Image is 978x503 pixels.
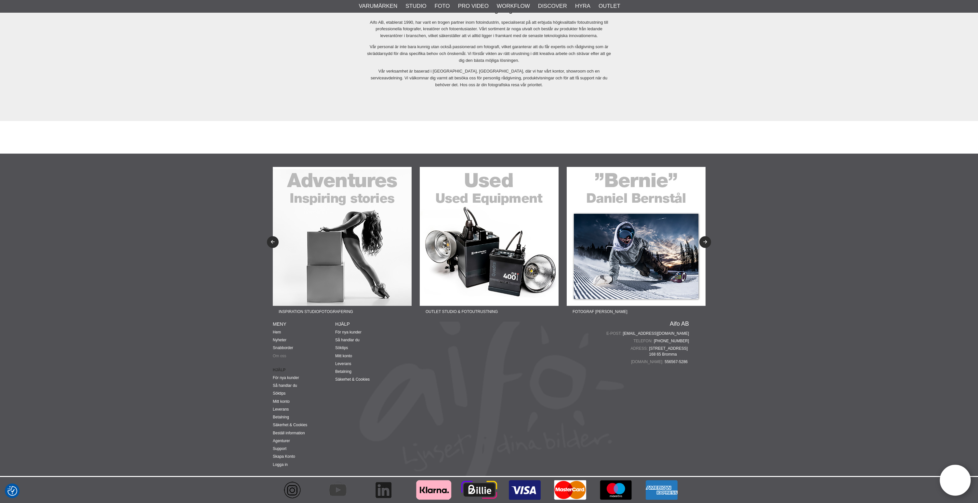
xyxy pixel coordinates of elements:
[273,167,412,318] a: Annons:22-02F banner-sidfot-adventures.jpgInspiration Studiofotografering
[434,2,450,10] a: Foto
[273,462,288,467] a: Logga in
[461,477,497,503] img: Billie
[575,2,590,10] a: Hyra
[606,331,623,336] span: E-post:
[273,167,412,306] img: Annons:22-02F banner-sidfot-adventures.jpg
[420,167,559,306] img: Annons:22-03F banner-sidfot-used.jpg
[405,2,426,10] a: Studio
[374,477,393,503] img: Aifo - Linkedin
[318,477,364,503] a: Aifo - YouTube
[538,2,567,10] a: Discover
[670,321,689,327] a: Aifo AB
[567,306,633,318] span: Fotograf [PERSON_NAME]
[649,346,689,357] span: [STREET_ADDRESS] 168 65 Bromma
[420,167,559,318] a: Annons:22-03F banner-sidfot-used.jpgOutlet Studio & Fotoutrustning
[273,321,335,327] h4: Meny
[665,359,689,365] span: 556567-5286
[364,44,614,64] p: Vår personal är inte bara kunnig utan också passionerad om fotografi, vilket garanterar att du få...
[335,346,348,350] a: Söktips
[335,321,398,327] h4: Hjälp
[273,354,286,358] a: Om oss
[631,346,649,351] span: Adress:
[364,19,614,39] p: Aifo AB, etablerat 1990, har varit en trogen partner inom fotoindustrin, specialiserat på att erb...
[699,236,711,248] button: Next
[328,477,348,503] img: Aifo - YouTube
[458,2,488,10] a: Pro Video
[364,68,614,88] p: Vår verksamhet är baserad i [GEOGRAPHIC_DATA], [GEOGRAPHIC_DATA], där vi har vårt kontor, showroo...
[273,346,293,350] a: Snabborder
[552,477,588,503] img: MasterCard
[633,338,654,344] span: Telefon:
[599,2,620,10] a: Outlet
[273,367,335,373] strong: Hjälp
[273,375,299,380] a: För nya kunder
[273,338,286,342] a: Nyheter
[335,354,352,358] a: Mitt konto
[335,369,351,374] a: Betalning
[567,167,706,318] a: Annons:22-04F banner-sidfot-bernie.jpgFotograf [PERSON_NAME]
[497,2,530,10] a: Workflow
[335,377,370,382] a: Säkerhet & Cookies
[335,330,362,334] a: För nya kunder
[335,361,351,366] a: Leverans
[273,454,295,459] a: Skapa Konto
[643,477,679,503] img: American Express
[273,407,289,412] a: Leverans
[623,331,689,336] a: [EMAIL_ADDRESS][DOMAIN_NAME]
[273,399,290,404] a: Mitt konto
[273,431,305,435] a: Beställ information
[273,446,286,451] a: Support
[359,2,398,10] a: Varumärken
[7,485,17,497] button: Samtyckesinställningar
[335,338,360,342] a: Så handlar du
[273,330,281,334] a: Hem
[273,383,297,388] a: Så handlar du
[364,477,409,503] a: Aifo - Linkedin
[7,486,17,496] img: Revisit consent button
[567,167,706,306] img: Annons:22-04F banner-sidfot-bernie.jpg
[283,477,302,503] img: Aifo - Instagram
[273,439,290,443] a: Agenturer
[273,391,285,396] a: Söktips
[420,306,504,318] span: Outlet Studio & Fotoutrustning
[273,477,318,503] a: Aifo - Instagram
[273,423,307,427] a: Säkerhet & Cookies
[273,306,359,318] span: Inspiration Studiofotografering
[416,477,452,503] img: Klarna
[598,477,634,503] img: Maestro
[654,338,689,344] a: [PHONE_NUMBER]
[507,477,543,503] img: Visa
[273,415,289,419] a: Betalning
[267,236,279,248] button: Previous
[631,359,665,365] span: [DOMAIN_NAME]:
